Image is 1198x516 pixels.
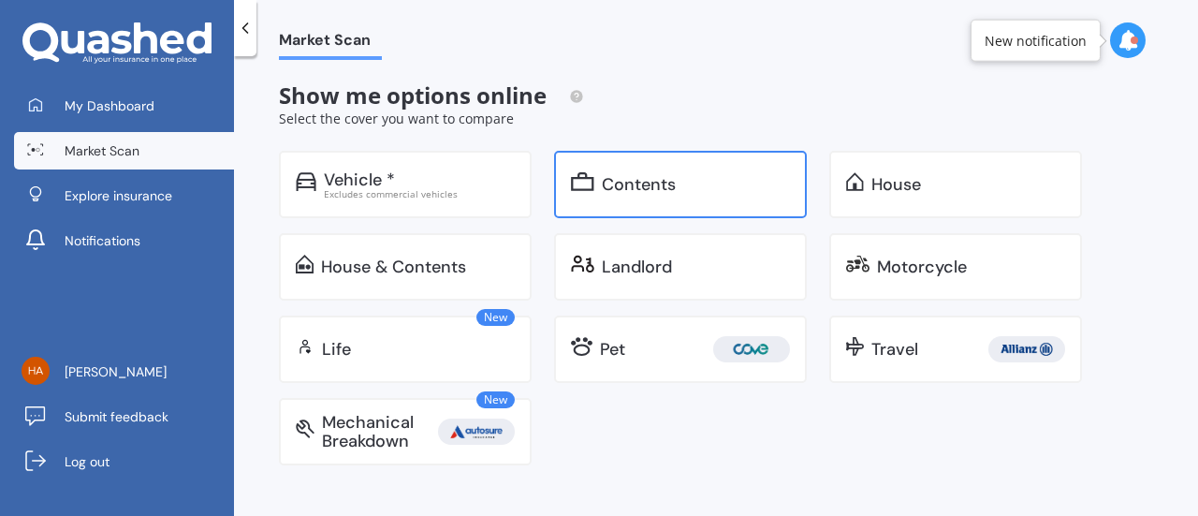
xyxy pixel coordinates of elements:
[571,172,594,191] img: content.01f40a52572271636b6f.svg
[846,337,864,356] img: travel.bdda8d6aa9c3f12c5fe2.svg
[65,96,154,115] span: My Dashboard
[14,443,234,480] a: Log out
[22,357,50,385] img: 3e61661e0f2e73060f7661df204d8b57
[321,258,466,276] div: House & Contents
[279,110,514,127] span: Select the cover you want to compare
[324,189,515,199] div: Excludes commercial vehicles
[65,231,140,250] span: Notifications
[296,255,314,273] img: home-and-contents.b802091223b8502ef2dd.svg
[65,141,139,160] span: Market Scan
[322,340,351,359] div: Life
[476,309,515,326] span: New
[846,172,864,191] img: home.91c183c226a05b4dc763.svg
[846,255,869,273] img: motorbike.c49f395e5a6966510904.svg
[717,336,786,362] img: Cove.webp
[14,132,234,170] a: Market Scan
[65,362,167,381] span: [PERSON_NAME]
[296,337,314,356] img: life.f720d6a2d7cdcd3ad642.svg
[279,31,382,56] span: Market Scan
[65,452,110,471] span: Log out
[602,258,672,276] div: Landlord
[296,420,314,438] img: mbi.6615ef239df2212c2848.svg
[985,31,1087,50] div: New notification
[279,80,584,111] span: Show me options online
[14,87,234,125] a: My Dashboard
[65,407,168,426] span: Submit feedback
[871,340,918,359] div: Travel
[600,340,625,359] div: Pet
[571,255,594,273] img: landlord.470ea2398dcb263567d0.svg
[554,316,807,383] a: Pet
[476,391,515,408] span: New
[14,222,234,259] a: Notifications
[65,186,172,205] span: Explore insurance
[871,175,921,194] div: House
[602,175,676,194] div: Contents
[324,170,395,189] div: Vehicle *
[571,337,592,356] img: pet.71f96884985775575a0d.svg
[14,398,234,435] a: Submit feedback
[14,353,234,391] a: [PERSON_NAME]
[14,177,234,214] a: Explore insurance
[442,419,511,445] img: Autosure.webp
[992,336,1061,362] img: Allianz.webp
[877,258,967,276] div: Motorcycle
[296,172,316,191] img: car.f15378c7a67c060ca3f3.svg
[322,413,438,450] div: Mechanical Breakdown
